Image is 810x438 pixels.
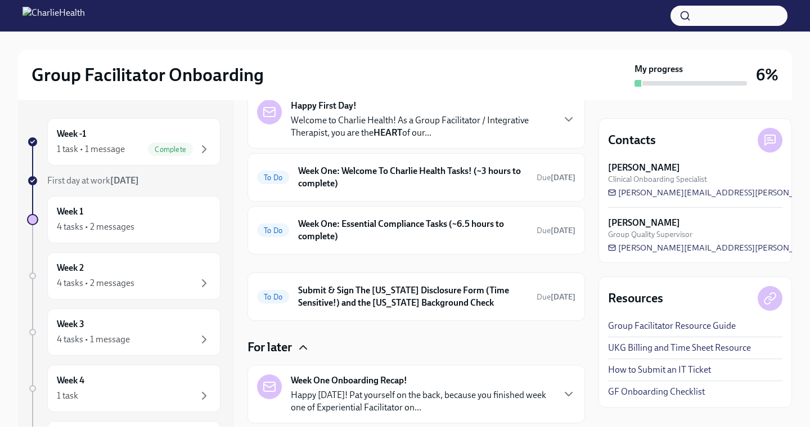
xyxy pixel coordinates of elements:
img: CharlieHealth [22,7,85,25]
strong: Week One Onboarding Recap! [291,374,407,387]
strong: HEART [373,127,402,138]
a: Week 24 tasks • 2 messages [27,252,220,300]
span: Due [537,226,575,235]
a: To DoWeek One: Essential Compliance Tasks (~6.5 hours to complete)Due[DATE] [257,216,575,245]
h6: Week -1 [57,128,86,140]
h6: Week One: Essential Compliance Tasks (~6.5 hours to complete) [298,218,528,243]
a: How to Submit an IT Ticket [608,364,711,376]
h4: Resources [608,290,663,307]
a: Week 34 tasks • 1 message [27,309,220,356]
h2: Group Facilitator Onboarding [31,64,264,86]
div: 4 tasks • 2 messages [57,277,134,289]
a: UKG Billing and Time Sheet Resource [608,342,751,354]
span: September 15th, 2025 09:00 [537,172,575,183]
strong: Happy First Day! [291,100,357,112]
p: Welcome to Charlie Health! As a Group Facilitator / Integrative Therapist, you are the of our... [291,114,553,139]
strong: [DATE] [551,173,575,182]
a: Week 14 tasks • 2 messages [27,196,220,243]
span: First day at work [47,175,139,186]
a: To DoWeek One: Welcome To Charlie Health Tasks! (~3 hours to complete)Due[DATE] [257,163,575,192]
strong: [DATE] [551,226,575,235]
span: September 17th, 2025 09:00 [537,292,575,302]
strong: [DATE] [110,175,139,186]
span: Clinical Onboarding Specialist [608,174,707,185]
h6: Week 2 [57,262,84,274]
div: 1 task [57,390,78,402]
div: For later [247,339,585,356]
a: Group Facilitator Resource Guide [608,320,736,332]
span: Due [537,292,575,302]
a: GF Onboarding Checklist [608,386,705,398]
div: 4 tasks • 1 message [57,333,130,346]
span: To Do [257,293,289,301]
span: Due [537,173,575,182]
div: 4 tasks • 2 messages [57,221,134,233]
h3: 6% [756,65,778,85]
span: To Do [257,173,289,182]
p: Happy [DATE]! Pat yourself on the back, because you finished week one of Experiential Facilitator... [291,389,553,414]
a: First day at work[DATE] [27,175,220,187]
span: Complete [148,145,193,154]
strong: My progress [634,63,683,75]
h6: Submit & Sign The [US_STATE] Disclosure Form (Time Sensitive!) and the [US_STATE] Background Check [298,284,528,309]
h6: Week 3 [57,318,84,330]
strong: [DATE] [551,292,575,302]
div: 1 task • 1 message [57,143,125,155]
span: September 15th, 2025 09:00 [537,225,575,236]
span: To Do [257,226,289,235]
h6: Week One: Welcome To Charlie Health Tasks! (~3 hours to complete) [298,165,528,190]
a: To DoSubmit & Sign The [US_STATE] Disclosure Form (Time Sensitive!) and the [US_STATE] Background... [257,282,575,311]
strong: [PERSON_NAME] [608,217,680,229]
h4: Contacts [608,132,656,149]
a: Week 41 task [27,365,220,412]
h6: Week 4 [57,374,84,387]
strong: [PERSON_NAME] [608,162,680,174]
a: Week -11 task • 1 messageComplete [27,118,220,166]
h6: Week 1 [57,205,83,218]
span: Group Quality Supervisor [608,229,692,240]
h4: For later [247,339,292,356]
